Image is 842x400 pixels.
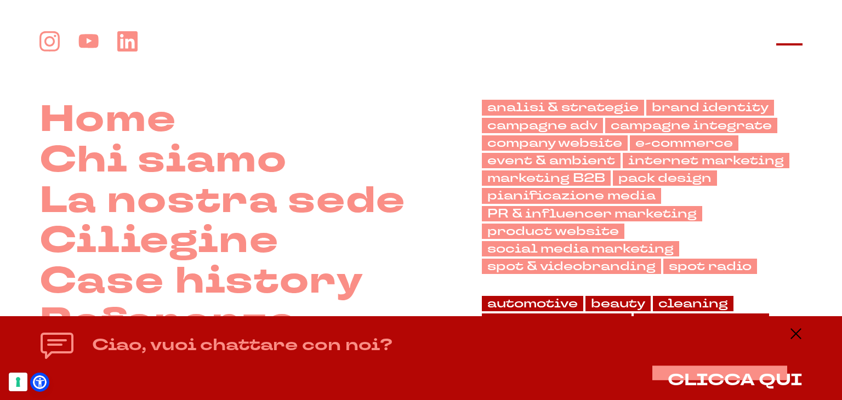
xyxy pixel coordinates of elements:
a: pack design [613,170,717,186]
a: beauty [585,296,651,311]
a: brand identity [646,100,774,115]
a: Case history [39,261,364,302]
a: Referenze [39,302,297,342]
a: PR & influencer marketing [482,206,702,221]
button: CLICCA QUI [668,371,803,389]
a: Open Accessibility Menu [33,375,47,389]
a: campagne integrate [605,118,777,133]
a: campagne adv [482,118,603,133]
a: credito & finanza [482,313,631,329]
a: e-commerce [630,135,738,151]
a: automotive [482,296,583,311]
a: marketing B2B [482,170,611,186]
a: event & ambient [482,153,621,168]
a: pianificazione media [482,188,661,203]
a: social media marketing [482,241,679,256]
button: Le tue preferenze relative al consenso per le tecnologie di tracciamento [9,373,27,391]
a: spot & videobranding [482,259,661,274]
a: Home [39,100,177,140]
a: internet marketing [623,153,789,168]
a: La nostra sede [39,181,406,221]
a: spot radio [663,259,757,274]
a: analisi & strategie [482,100,644,115]
h4: Ciao, vuoi chattare con noi? [92,333,392,357]
a: product website [482,224,624,239]
a: Ciliegine [39,221,279,261]
span: CLICCA QUI [668,369,803,391]
a: company website [482,135,628,151]
a: cleaning [653,296,733,311]
a: Chi siamo [39,140,287,181]
a: family lifestyle [634,313,769,329]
